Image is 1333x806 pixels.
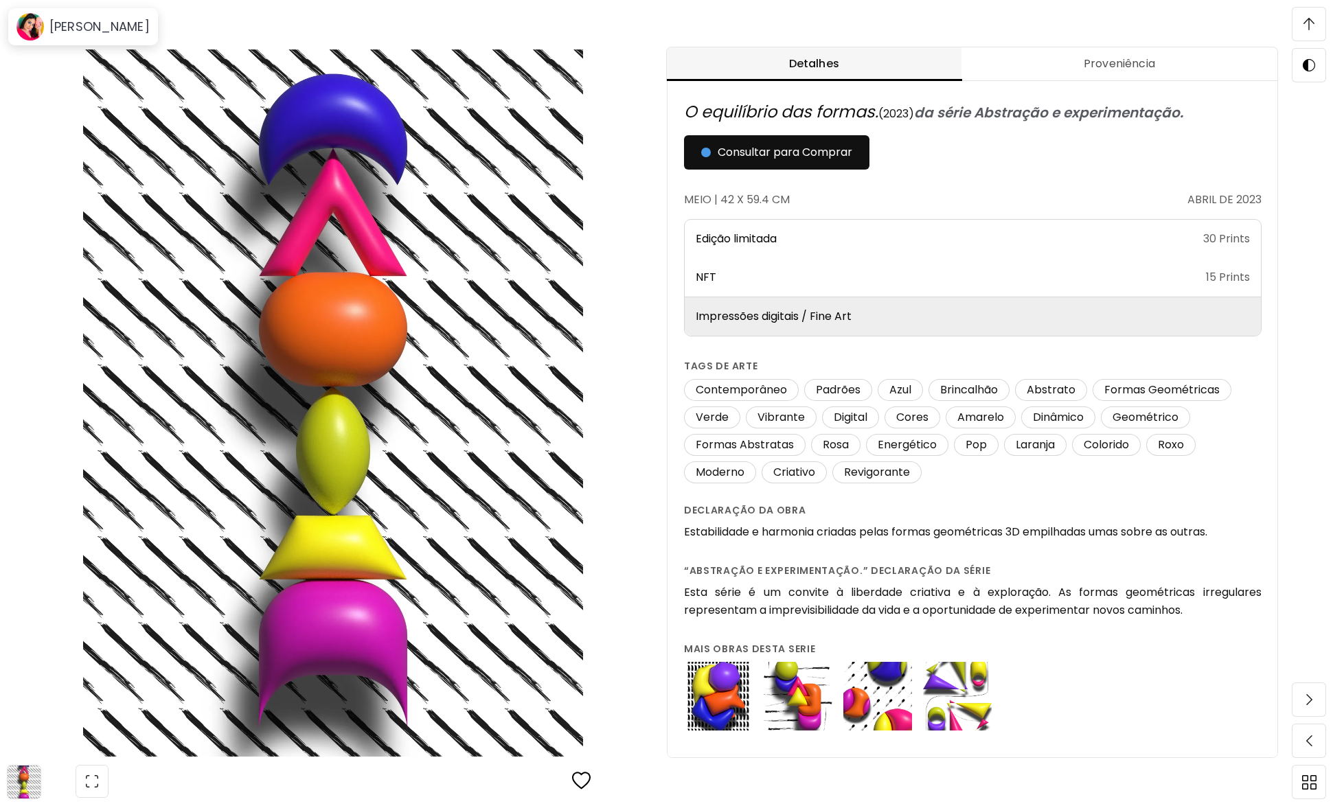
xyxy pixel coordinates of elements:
[687,410,737,425] span: Verde
[878,106,914,122] span: ( 2023 )
[1104,410,1187,425] span: Geométrico
[564,763,600,800] button: favorites
[957,437,995,452] span: Pop
[765,465,823,480] span: Criativo
[923,662,992,730] img: from the same series
[696,231,777,247] p: Edição limitada
[869,437,945,452] span: Energético
[1075,437,1137,452] span: Colorido
[949,410,1012,425] span: Amarelo
[1096,382,1228,398] span: Formas Geométricas
[675,56,953,72] span: Detalhes
[684,584,1262,619] h6: Esta série é um convite à liberdade criativa e à exploração. As formas geométricas irregulares re...
[764,662,832,730] img: from the same series
[836,465,918,480] span: Revigorante
[701,144,852,161] span: Consultar para Comprar
[888,410,937,425] span: Cores
[749,410,813,425] span: Vibrante
[1205,269,1249,286] p: 15 Prints
[687,382,795,398] span: Contemporâneo
[814,437,857,452] span: Rosa
[1203,231,1249,247] p: 30 Prints
[881,382,920,398] span: Azul
[843,662,912,730] img: from the same series
[684,563,1262,578] h6: “Abstração e experimentação.” declaração da série
[1187,192,1261,208] p: abril de 2023
[1150,437,1192,452] span: Roxo
[684,523,1262,541] h6: Estabilidade e harmonia criadas pelas formas geométricas 3D empilhadas umas sobre as outras.
[684,662,753,730] img: from the same series
[684,358,1262,373] h6: Tags de arte
[684,503,1262,518] h6: Declaração da obra
[825,410,876,425] span: Digital
[970,56,1269,72] span: Proveniência
[687,465,753,480] span: Moderno
[1007,437,1063,452] span: Laranja
[684,641,1262,656] h6: Mais obras desta serie
[696,308,852,325] p: Impressões digitais / Fine Art
[687,437,802,452] span: Formas Abstratas
[914,103,1183,122] span: da série Abstração e experimentação.
[684,100,878,123] span: O equilíbrio das formas.
[932,382,1006,398] span: Brincalhão
[49,19,150,35] h6: [PERSON_NAME]
[1025,410,1092,425] span: Dinâmico
[684,135,869,170] button: Consultar para Comprar
[696,269,716,286] p: NFT
[1018,382,1084,398] span: Abstrato
[808,382,869,398] span: Padrões
[684,192,790,208] p: Meio | 42 x 59.4 cm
